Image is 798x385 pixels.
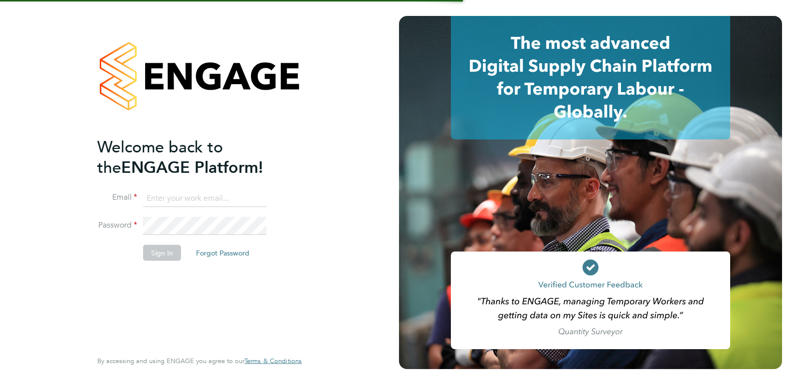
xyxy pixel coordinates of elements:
a: Terms & Conditions [244,357,302,365]
span: Welcome back to the [97,137,223,177]
button: Sign In [143,245,181,261]
button: Forgot Password [188,245,257,261]
span: By accessing and using ENGAGE you agree to our [97,357,302,365]
label: Password [97,220,137,231]
label: Email [97,192,137,203]
input: Enter your work email... [143,189,266,207]
h2: ENGAGE Platform! [97,136,292,177]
